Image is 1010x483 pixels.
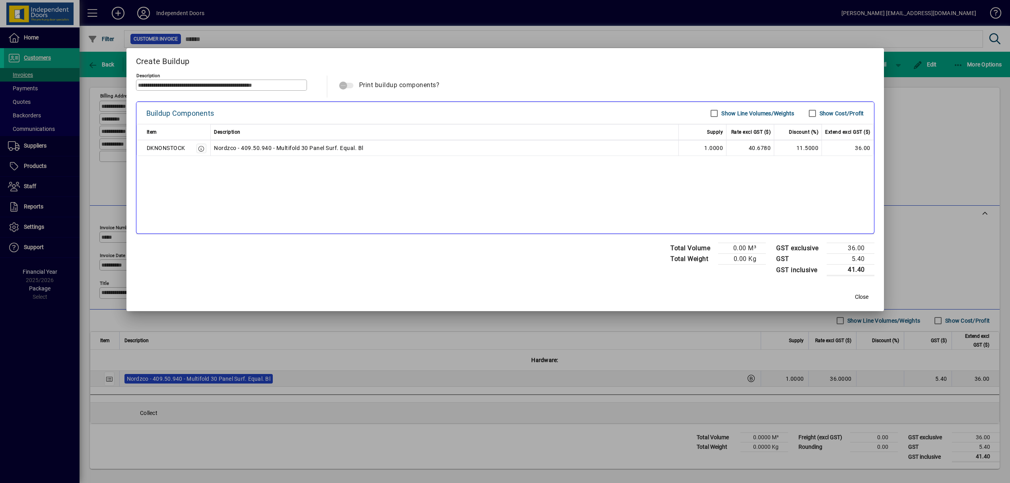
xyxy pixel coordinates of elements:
td: 36.00 [822,140,874,156]
span: Supply [707,127,723,137]
td: 5.40 [827,254,874,265]
td: 36.00 [827,243,874,254]
span: Rate excl GST ($) [731,127,771,137]
td: GST [772,254,827,265]
h2: Create Buildup [126,48,884,71]
span: Extend excl GST ($) [825,127,870,137]
mat-label: Description [136,73,160,78]
label: Show Line Volumes/Weights [720,109,794,117]
td: 0.00 M³ [718,243,766,254]
td: 11.5000 [774,140,822,156]
td: Total Weight [666,254,718,265]
td: GST exclusive [772,243,827,254]
td: 41.40 [827,265,874,276]
span: Description [214,127,241,137]
span: Item [147,127,157,137]
td: 1.0000 [679,140,726,156]
span: Close [855,293,868,301]
td: 0.00 Kg [718,254,766,265]
td: Total Volume [666,243,718,254]
span: Print buildup components? [359,81,440,89]
button: Close [849,290,874,304]
td: Nordzco - 409.50.940 - Multifold 30 Panel Surf. Equal. Bl [211,140,679,156]
div: 40.6780 [730,143,771,153]
div: DKNONSTOCK [147,143,185,153]
label: Show Cost/Profit [818,109,864,117]
td: GST inclusive [772,265,827,276]
div: Buildup Components [146,107,214,120]
span: Discount (%) [789,127,818,137]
